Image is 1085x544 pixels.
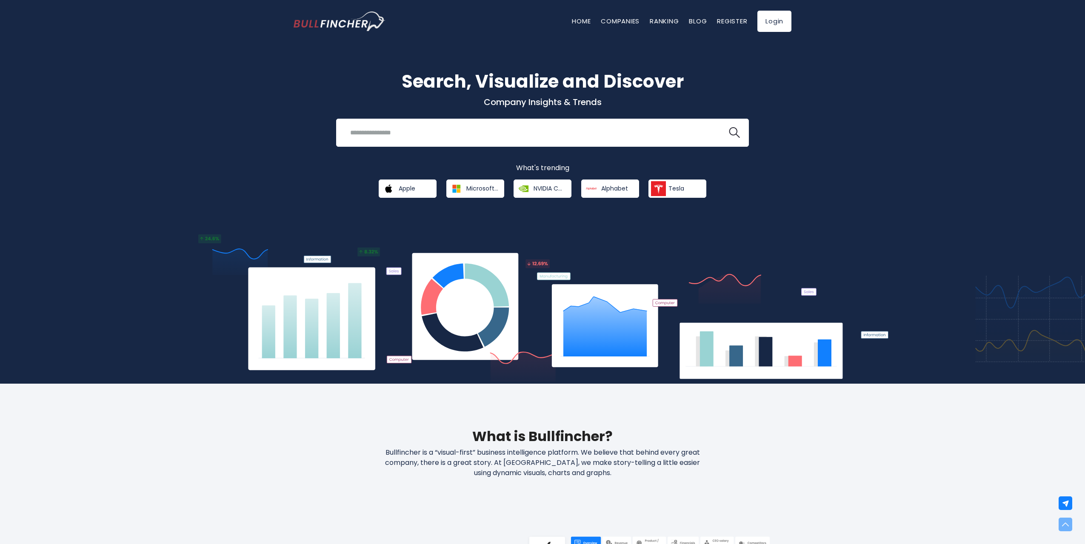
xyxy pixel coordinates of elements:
[294,426,791,447] h2: What is Bullfincher?
[689,17,707,26] a: Blog
[294,68,791,95] h1: Search, Visualize and Discover
[294,97,791,108] p: Company Insights & Trends
[514,179,571,198] a: NVIDIA Corporation
[446,179,504,198] a: Microsoft Corporation
[294,11,385,31] img: Bullfincher logo
[534,185,565,192] span: NVIDIA Corporation
[729,127,740,138] img: search icon
[379,179,437,198] a: Apple
[572,17,591,26] a: Home
[294,11,385,31] a: Go to homepage
[717,17,747,26] a: Register
[757,11,791,32] a: Login
[361,447,725,478] p: Bullfincher is a “visual-first” business intelligence platform. We believe that behind every grea...
[601,185,628,192] span: Alphabet
[294,164,791,173] p: What's trending
[601,17,640,26] a: Companies
[399,185,415,192] span: Apple
[466,185,498,192] span: Microsoft Corporation
[668,185,684,192] span: Tesla
[650,17,679,26] a: Ranking
[648,179,706,198] a: Tesla
[581,179,639,198] a: Alphabet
